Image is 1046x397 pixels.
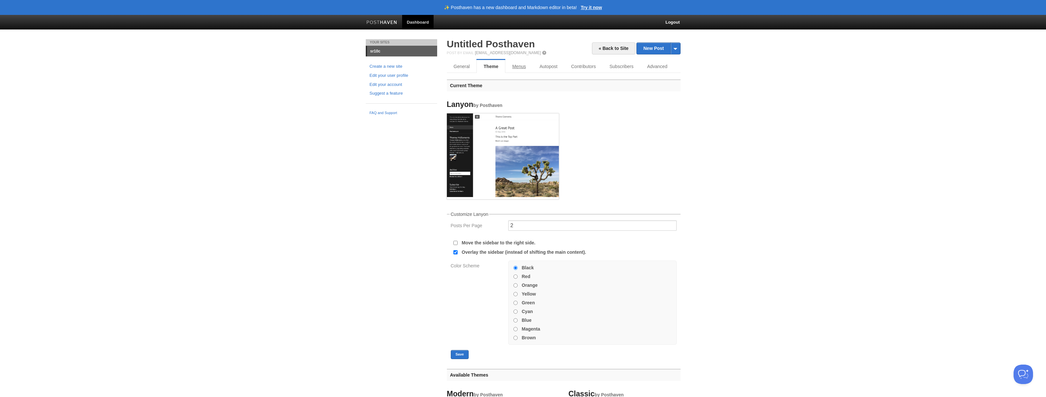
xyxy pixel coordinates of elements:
a: FAQ and Support [370,110,433,116]
label: Blue [522,318,532,322]
a: Subscribers [603,60,640,73]
a: Contributors [564,60,603,73]
a: Edit your user profile [370,72,433,79]
a: Logout [660,15,684,29]
img: Posthaven-bar [366,20,397,25]
label: Overlay the sidebar (instead of shifting the main content). [462,250,586,254]
li: Your Sites [366,39,437,46]
a: Autopost [533,60,564,73]
small: by Posthaven [473,103,502,108]
label: Magenta [522,327,540,331]
label: Move the sidebar to the right side. [462,240,535,245]
label: Color Scheme [451,263,504,270]
label: Green [522,300,535,305]
iframe: Help Scout Beacon - Open [1014,365,1033,384]
h3: Current Theme [447,79,681,91]
a: « Back to Site [592,42,635,54]
label: Cyan [522,309,533,314]
span: Post by Email [447,51,474,55]
a: Suggest a feature [370,90,433,97]
h3: Available Themes [447,369,681,381]
a: Untitled Posthaven [447,39,535,49]
a: Edit your account [370,81,433,88]
header: ✨ Posthaven has a new dashboard and Markdown editor in beta! [444,5,577,10]
label: Yellow [522,292,536,296]
img: Screenshot [447,113,559,197]
a: Advanced [640,60,674,73]
h4: Lanyon [447,100,559,109]
label: Posts Per Page [451,223,504,229]
a: Try it now [581,5,602,10]
label: Orange [522,283,538,287]
label: Red [522,274,530,279]
a: Dashboard [402,15,434,29]
a: sr10c [367,46,437,56]
a: Menus [505,60,533,73]
a: Theme [476,60,505,73]
a: General [447,60,477,73]
button: Save [451,350,469,359]
legend: Customize Lanyon [450,212,489,216]
a: Create a new site [370,63,433,70]
label: Brown [522,335,536,340]
a: New Post [637,43,680,54]
a: [EMAIL_ADDRESS][DOMAIN_NAME] [475,51,541,55]
label: Black [522,265,534,270]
